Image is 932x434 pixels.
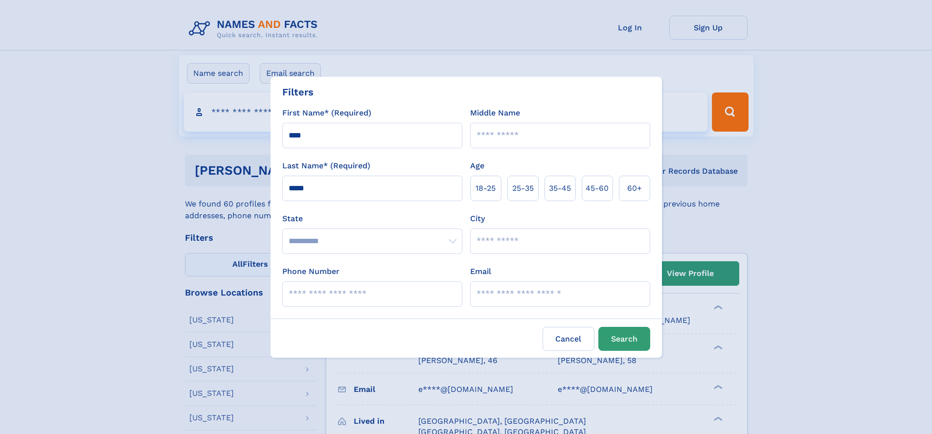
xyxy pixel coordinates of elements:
[282,266,340,277] label: Phone Number
[282,213,462,225] label: State
[470,213,485,225] label: City
[470,160,484,172] label: Age
[549,183,571,194] span: 35‑45
[512,183,534,194] span: 25‑35
[282,107,371,119] label: First Name* (Required)
[476,183,496,194] span: 18‑25
[598,327,650,351] button: Search
[543,327,594,351] label: Cancel
[282,160,370,172] label: Last Name* (Required)
[586,183,609,194] span: 45‑60
[627,183,642,194] span: 60+
[470,107,520,119] label: Middle Name
[470,266,491,277] label: Email
[282,85,314,99] div: Filters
